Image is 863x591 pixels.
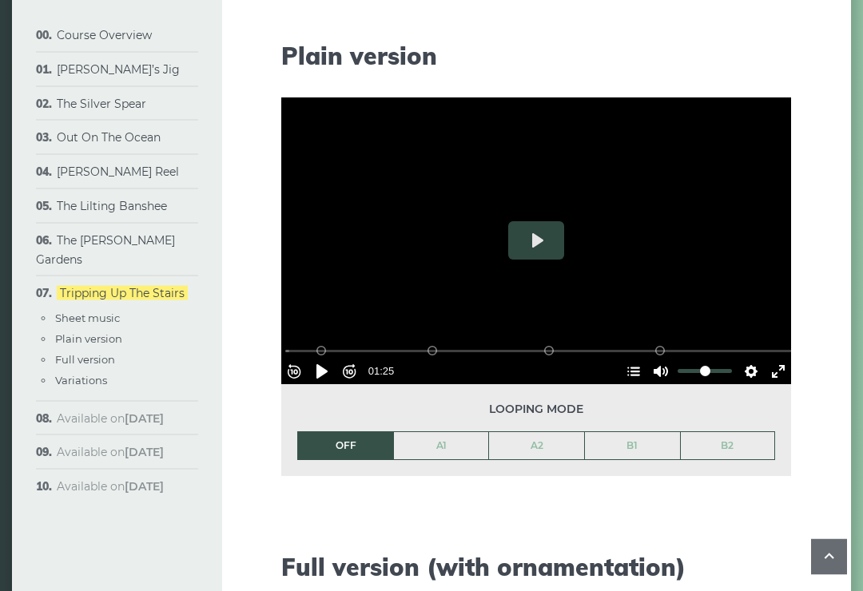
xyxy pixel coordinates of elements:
h2: Full version (with ornamentation) [281,553,791,582]
a: Sheet music [55,311,120,324]
a: Course Overview [57,28,152,42]
a: B1 [585,433,680,460]
a: Out On The Ocean [57,130,161,145]
strong: [DATE] [125,411,164,426]
a: The Lilting Banshee [57,199,167,213]
a: Variations [55,374,107,387]
span: Available on [57,411,164,426]
a: Tripping Up The Stairs [57,286,188,300]
a: Plain version [55,332,122,345]
h2: Plain version [281,42,791,71]
span: Looping mode [297,401,775,419]
a: [PERSON_NAME] Reel [57,165,179,179]
a: A1 [394,433,489,460]
span: Available on [57,479,164,494]
a: [PERSON_NAME]’s Jig [57,62,180,77]
a: Full version [55,353,115,366]
a: B2 [681,433,775,460]
strong: [DATE] [125,479,164,494]
strong: [DATE] [125,445,164,459]
a: A2 [489,433,584,460]
a: The [PERSON_NAME] Gardens [36,233,175,267]
a: The Silver Spear [57,97,146,111]
span: Available on [57,445,164,459]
